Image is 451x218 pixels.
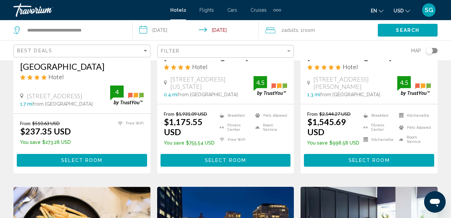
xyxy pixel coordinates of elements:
a: Select Room [304,156,434,163]
a: Hotels [170,7,186,13]
del: $510.63 USD [32,120,60,126]
li: Breakfast [216,111,252,120]
li: Fitness Center [360,123,395,132]
div: 4 star Hotel [164,63,287,70]
a: Cars [227,7,237,13]
a: Select Room [17,156,147,163]
span: Hotel [48,73,64,80]
span: from [GEOGRAPHIC_DATA] [320,92,380,97]
span: You save [20,140,41,145]
span: Hotel [192,63,208,70]
a: Select Room [161,156,291,163]
span: Select Room [61,158,102,163]
span: 0.4 mi [164,92,178,97]
div: 4.5 [397,78,411,87]
span: from [GEOGRAPHIC_DATA] [178,92,238,97]
span: Select Room [205,158,246,163]
span: From [20,120,31,126]
p: $273.28 USD [20,140,71,145]
button: User Menu [420,3,438,17]
button: Select Room [161,154,291,166]
ins: $237.35 USD [20,126,71,136]
ins: $1,545.69 USD [307,117,346,137]
span: [STREET_ADDRESS][US_STATE] [170,75,254,90]
span: SG [425,7,433,13]
li: Free WiFi [216,135,252,144]
a: Cruises [251,7,267,13]
li: Fitness Center [216,123,252,132]
a: Travorium [13,3,164,17]
button: Check-in date: Oct 12, 2025 Check-out date: Oct 15, 2025 [133,20,259,40]
img: trustyou-badge.svg [254,76,287,96]
button: Filter [157,45,294,58]
del: $2,544.27 USD [319,111,351,117]
span: You save [307,140,328,146]
button: Toggle map [421,48,438,54]
li: Room Service [252,123,287,132]
span: Map [411,46,421,55]
li: Kitchenette [396,111,431,120]
li: Free WiFi [115,120,144,126]
span: en [371,8,377,13]
span: , 1 [298,25,315,35]
img: trustyou-badge.svg [397,76,431,96]
iframe: Button to launch messaging window [424,191,446,213]
button: Select Room [17,154,147,166]
button: Change currency [394,6,410,15]
span: 1.3 mi [307,92,320,97]
li: Pets Allowed [396,123,431,132]
button: Change language [371,6,384,15]
button: Search [378,24,438,36]
span: [STREET_ADDRESS][PERSON_NAME] [313,75,397,90]
div: 5 star Hotel [307,63,431,70]
img: trustyou-badge.svg [110,86,144,105]
div: 4 star Hotel [20,73,144,80]
li: Room Service [396,135,431,144]
span: Search [396,28,419,33]
span: From [307,111,318,117]
li: Pets Allowed [252,111,287,120]
div: 4.5 [254,78,267,87]
li: Kitchenette [360,135,395,144]
p: $755.54 USD [164,140,217,146]
span: USD [394,8,404,13]
span: From [164,111,174,117]
div: 4 [110,88,124,96]
button: Travelers: 2 adults, 0 children [259,20,378,40]
button: Select Room [304,154,434,166]
ins: $1,175.55 USD [164,117,202,137]
p: $998.58 USD [307,140,360,146]
li: Breakfast [360,111,395,120]
span: 2 [281,25,298,35]
span: You save [164,140,184,146]
span: 1.7 mi [20,101,33,107]
a: Flights [199,7,214,13]
span: Hotel [343,63,358,70]
del: $1,931.09 USD [176,111,207,117]
span: Select Room [349,158,390,163]
mat-select: Sort by [17,48,148,54]
span: Adults [284,28,298,33]
span: Room [303,28,315,33]
span: Best Deals [17,48,52,53]
span: [STREET_ADDRESS] [27,92,82,100]
span: from [GEOGRAPHIC_DATA] [33,101,93,107]
span: Filter [161,48,180,54]
button: Extra navigation items [273,5,281,15]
